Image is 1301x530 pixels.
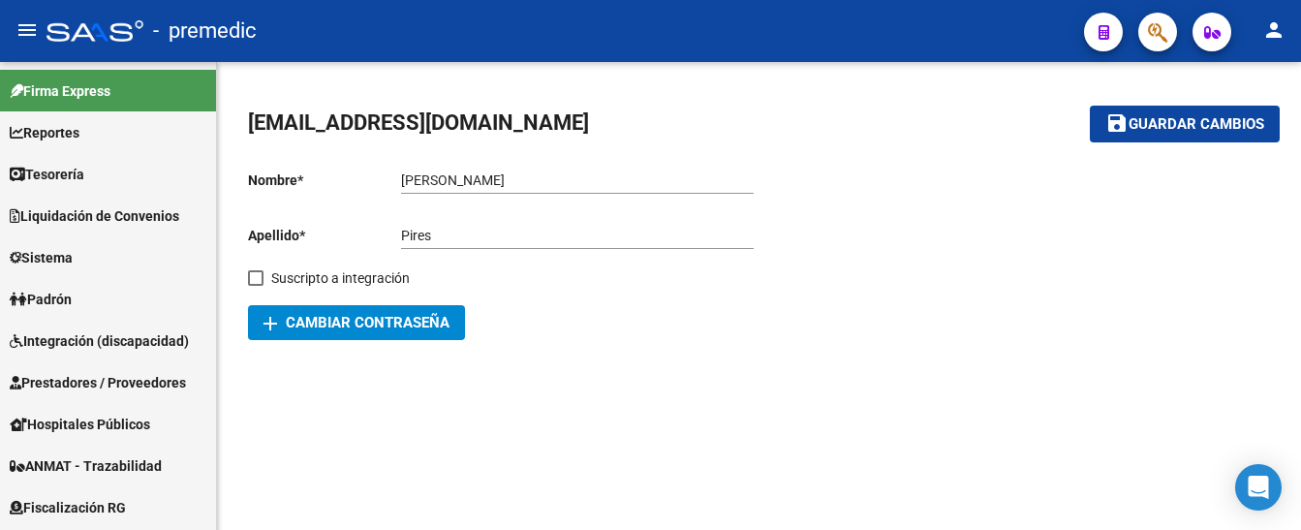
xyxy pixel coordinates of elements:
span: Fiscalización RG [10,497,126,518]
span: - premedic [153,10,257,52]
span: Suscripto a integración [271,266,410,290]
button: Guardar cambios [1090,106,1280,141]
span: Padrón [10,289,72,310]
span: Sistema [10,247,73,268]
span: Reportes [10,122,79,143]
p: Apellido [248,225,401,246]
mat-icon: person [1262,18,1286,42]
div: Open Intercom Messenger [1235,464,1282,511]
span: Hospitales Públicos [10,414,150,435]
mat-icon: menu [15,18,39,42]
span: Guardar cambios [1129,116,1264,134]
span: ANMAT - Trazabilidad [10,455,162,477]
p: Nombre [248,170,401,191]
mat-icon: save [1105,111,1129,135]
mat-icon: add [259,312,282,335]
span: Prestadores / Proveedores [10,372,186,393]
span: Integración (discapacidad) [10,330,189,352]
span: Cambiar Contraseña [263,314,449,331]
span: [EMAIL_ADDRESS][DOMAIN_NAME] [248,110,589,135]
span: Firma Express [10,80,110,102]
button: Cambiar Contraseña [248,305,465,340]
span: Tesorería [10,164,84,185]
span: Liquidación de Convenios [10,205,179,227]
